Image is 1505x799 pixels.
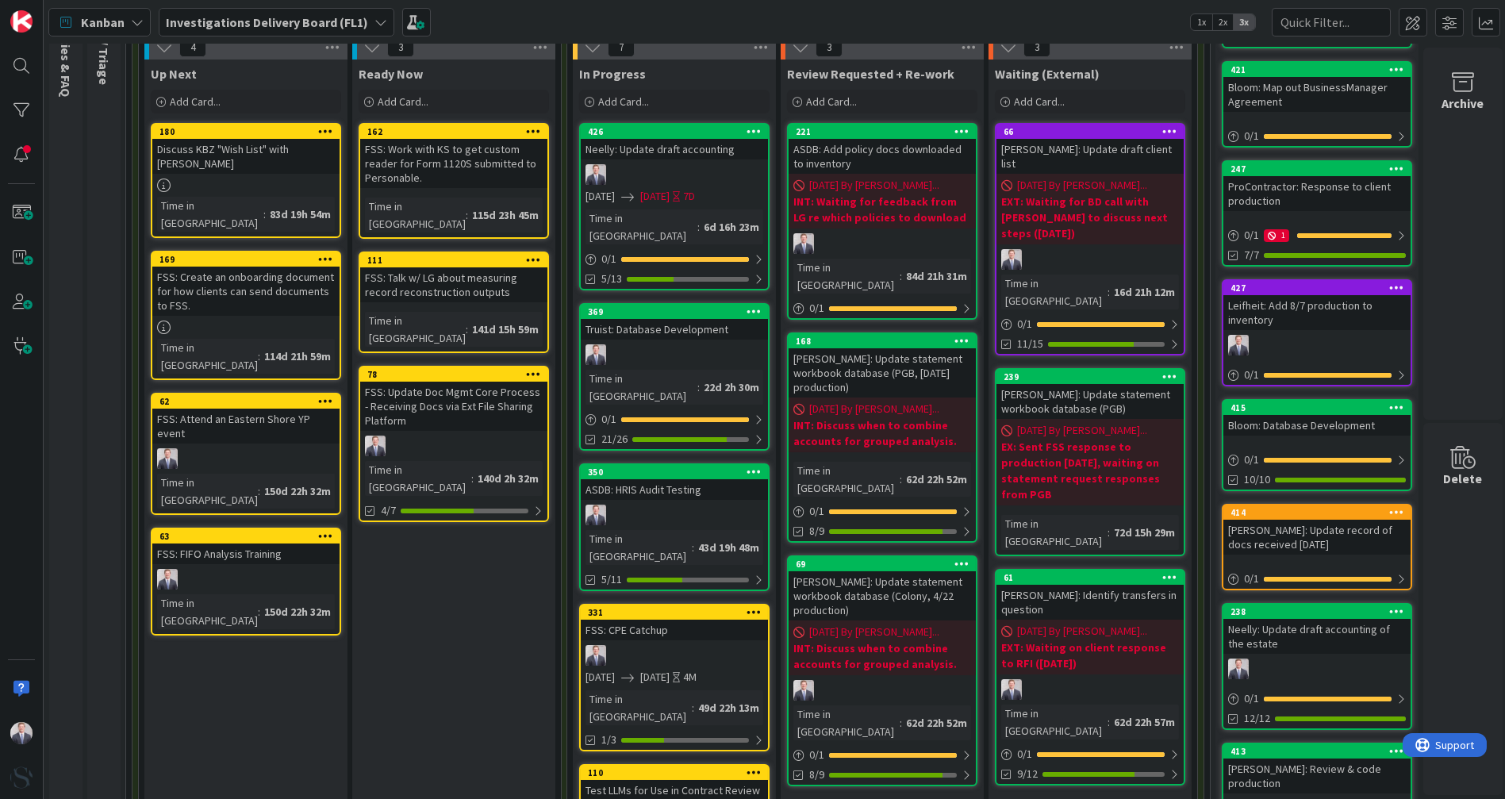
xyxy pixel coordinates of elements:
span: : [692,699,694,716]
a: 415Bloom: Database Development0/110/10 [1222,399,1412,491]
div: [PERSON_NAME]: Update record of docs received [DATE] [1223,520,1411,555]
div: 62d 22h 52m [902,471,971,488]
span: 12/12 [1244,710,1270,727]
a: 426Neelly: Update draft accountingJC[DATE][DATE]7DTime in [GEOGRAPHIC_DATA]:6d 16h 23m0/15/13 [579,123,770,290]
div: JC [996,679,1184,700]
span: : [697,378,700,396]
div: Discuss KBZ "Wish List" with [PERSON_NAME] [152,139,340,174]
span: 0 / 1 [1244,690,1259,707]
span: 4 [179,38,206,57]
div: 140d 2h 32m [474,470,543,487]
div: 0/1 [581,409,768,429]
div: 414 [1223,505,1411,520]
div: FSS: Create an onboarding document for how clients can send documents to FSS. [152,267,340,316]
div: 78FSS: Update Doc Mgmt Core Process - Receiving Docs via Ext File Sharing Platform [360,367,547,431]
span: : [1108,283,1110,301]
div: Time in [GEOGRAPHIC_DATA] [793,259,900,294]
a: 331FSS: CPE CatchupJC[DATE][DATE]4MTime in [GEOGRAPHIC_DATA]:49d 22h 13m1/3 [579,604,770,751]
div: [PERSON_NAME]: Update statement workbook database (Colony, 4/22 production) [789,571,976,620]
div: 72d 15h 29m [1110,524,1179,541]
div: 369 [588,306,768,317]
span: 1x [1191,14,1212,30]
div: JC [581,164,768,185]
div: 83d 19h 54m [266,206,335,223]
div: JC [1223,335,1411,355]
div: 350 [588,467,768,478]
div: 369 [581,305,768,319]
div: [PERSON_NAME]: Update draft client list [996,139,1184,174]
div: 49d 22h 13m [694,699,763,716]
span: Review Requested + Re-work [787,66,954,82]
div: 0/1 [1223,365,1411,385]
img: JC [793,680,814,701]
div: 247 [1230,163,1411,175]
a: 221ASDB: Add policy docs downloaded to inventory[DATE] By [PERSON_NAME]...INT: Waiting for feedba... [787,123,977,320]
div: JC [152,448,340,469]
span: [DATE] By [PERSON_NAME]... [1017,623,1147,640]
b: EX: Sent FSS response to production [DATE], waiting on statement request responses from PGB [1001,439,1179,502]
div: 221ASDB: Add policy docs downloaded to inventory [789,125,976,174]
img: JC [1001,249,1022,270]
img: JC [793,233,814,254]
div: JC [152,569,340,590]
img: JC [585,164,606,185]
span: 0 / 1 [601,411,616,428]
div: 63 [159,531,340,542]
div: 426 [588,126,768,137]
span: 9/12 [1017,766,1038,782]
div: 4M [683,669,697,686]
span: : [471,470,474,487]
div: 61[PERSON_NAME]: Identify transfers in question [996,570,1184,620]
img: Visit kanbanzone.com [10,10,33,33]
div: 0/1 [581,249,768,269]
div: 110 [588,767,768,778]
div: 69 [789,557,976,571]
div: 247ProContractor: Response to client production [1223,162,1411,211]
span: Add Card... [598,94,649,109]
div: [PERSON_NAME]: Identify transfers in question [996,585,1184,620]
div: 150d 22h 32m [260,603,335,620]
img: avatar [10,766,33,789]
div: JC [581,344,768,365]
div: FSS: Work with KS to get custom reader for Form 1120S submitted to Personable. [360,139,547,188]
div: Time in [GEOGRAPHIC_DATA] [157,474,258,509]
div: 0/1 [1223,569,1411,589]
div: 7D [683,188,695,205]
span: : [263,206,266,223]
div: 115d 23h 45m [468,206,543,224]
a: 350ASDB: HRIS Audit TestingJCTime in [GEOGRAPHIC_DATA]:43d 19h 48m5/11 [579,463,770,591]
div: Bloom: Database Development [1223,415,1411,436]
span: 0 / 1 [1244,451,1259,468]
span: [DATE] By [PERSON_NAME]... [809,624,939,640]
span: 0 / 1 [809,503,824,520]
span: : [1108,524,1110,541]
div: 239[PERSON_NAME]: Update statement workbook database (PGB) [996,370,1184,419]
div: 168 [789,334,976,348]
b: INT: Discuss when to combine accounts for grouped analysis. [793,640,971,672]
span: 7 [608,38,635,57]
div: 111FSS: Talk w/ LG about measuring record reconstruction outputs [360,253,547,302]
div: 0/1 [1223,450,1411,470]
div: JC [360,436,547,456]
div: 114d 21h 59m [260,348,335,365]
b: Investigations Delivery Board (FL1) [166,14,368,30]
div: 350 [581,465,768,479]
span: : [258,482,260,500]
img: JC [365,436,386,456]
a: 66[PERSON_NAME]: Update draft client list[DATE] By [PERSON_NAME]...EXT: Waiting for BD call with ... [995,123,1185,355]
a: 111FSS: Talk w/ LG about measuring record reconstruction outputsTime in [GEOGRAPHIC_DATA]:141d 15... [359,252,549,353]
div: Time in [GEOGRAPHIC_DATA] [365,312,466,347]
span: 5/11 [601,571,622,588]
img: JC [585,645,606,666]
div: 61 [1004,572,1184,583]
a: 421Bloom: Map out BusinessManager Agreement0/1 [1222,61,1412,148]
div: 169 [159,254,340,265]
a: 369Truist: Database DevelopmentJCTime in [GEOGRAPHIC_DATA]:22d 2h 30m0/121/26 [579,303,770,451]
span: 0 / 1 [1017,746,1032,763]
div: 169 [152,252,340,267]
img: JC [585,505,606,525]
div: 0/1 [789,745,976,765]
span: Support [33,2,72,21]
div: 162FSS: Work with KS to get custom reader for Form 1120S submitted to Personable. [360,125,547,188]
div: ASDB: HRIS Audit Testing [581,479,768,500]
